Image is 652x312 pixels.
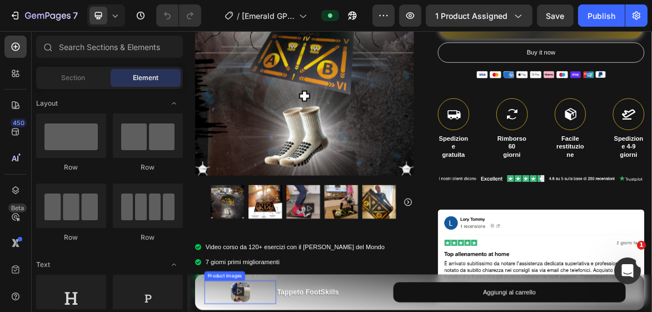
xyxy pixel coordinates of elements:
div: Buy it now [487,23,529,39]
div: Row [36,232,106,242]
iframe: Design area [187,31,652,312]
span: Toggle open [165,256,183,274]
div: Publish [588,10,615,22]
span: 1 product assigned [435,10,507,22]
div: Row [113,232,183,242]
button: 7 [4,4,83,27]
span: Element [133,73,158,83]
span: Section [62,73,86,83]
p: gratuita [361,172,404,184]
p: restituzione [529,161,571,184]
img: gempages_532352288627360670-e59900a7-9162-4bc3-89c4-b36b1520b674.png [415,46,600,79]
div: Row [113,162,183,172]
div: 450 [11,118,27,127]
span: Save [546,11,565,21]
button: Save [537,4,574,27]
p: Facile [529,149,571,161]
button: Carousel Next Arrow [310,239,323,252]
span: Toggle open [165,95,183,112]
p: giorni [445,172,487,184]
span: Text [36,260,50,270]
img: Persona sorridente che mostra orgogliosamente un grande tappetino di allenamento FootSkills con m... [251,221,300,270]
button: Publish [578,4,625,27]
p: Spedizione [361,149,404,172]
div: Undo/Redo [156,4,201,27]
span: / [237,10,240,22]
p: 7 [73,9,78,22]
iframe: Intercom live chat [614,257,641,284]
span: Layout [36,98,58,108]
div: Beta [8,204,27,212]
p: Rimborso 60 [445,149,487,172]
button: 1 product assigned [426,4,532,27]
span: [Emerald GP]Copy of Tappeto | 120 esercizi | Calze in omaggio | pubblica [242,10,295,22]
input: Search Sections & Elements [36,36,183,58]
div: Row [36,162,106,172]
span: 1 [637,241,646,250]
